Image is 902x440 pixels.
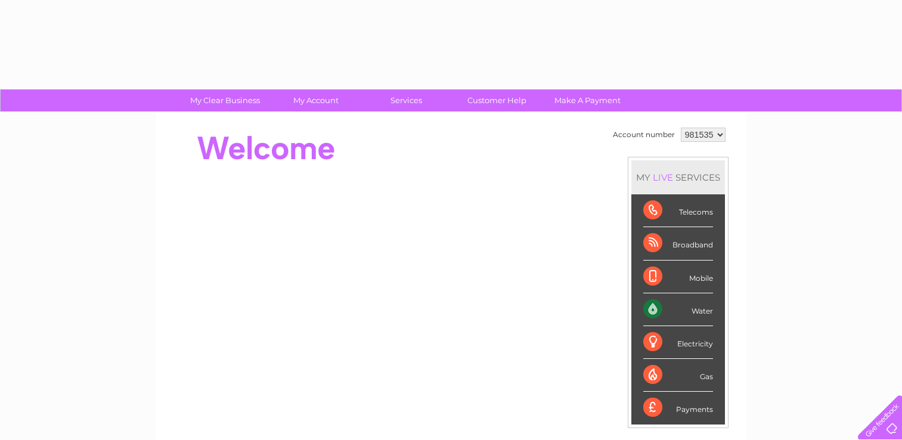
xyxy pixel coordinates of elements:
[357,89,455,111] a: Services
[538,89,637,111] a: Make A Payment
[610,125,678,145] td: Account number
[650,172,675,183] div: LIVE
[643,326,713,359] div: Electricity
[643,359,713,392] div: Gas
[643,392,713,424] div: Payments
[643,194,713,227] div: Telecoms
[266,89,365,111] a: My Account
[631,160,725,194] div: MY SERVICES
[643,227,713,260] div: Broadband
[448,89,546,111] a: Customer Help
[176,89,274,111] a: My Clear Business
[643,261,713,293] div: Mobile
[643,293,713,326] div: Water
